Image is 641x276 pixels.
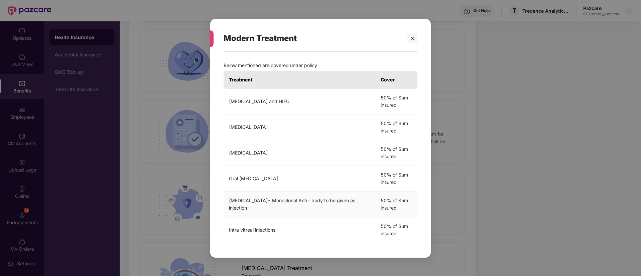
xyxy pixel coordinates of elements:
[375,140,417,166] td: 50% of Sum insured
[375,114,417,140] td: 50% of Sum insured
[375,166,417,191] td: 50% of Sum insured
[375,70,417,88] th: Cover
[375,88,417,114] td: 50% of Sum insured
[224,114,375,140] td: [MEDICAL_DATA]
[410,36,415,40] span: close
[224,70,375,88] th: Treatment
[224,140,375,166] td: [MEDICAL_DATA]
[224,25,401,51] div: Modern Treatment
[224,61,417,69] p: Below mentioned are covered under policy
[375,217,417,243] td: 50% of Sum insured
[375,243,417,268] td: 50% of Sum insured
[224,243,375,268] td: Robotic surgeries
[224,217,375,243] td: Intra vitreal injections
[375,191,417,217] td: 50% of Sum insured
[224,166,375,191] td: Oral [MEDICAL_DATA]
[224,191,375,217] td: [MEDICAL_DATA]- Monoclonal Anti- body to be given as injection
[224,88,375,114] td: [MEDICAL_DATA] and HIFU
